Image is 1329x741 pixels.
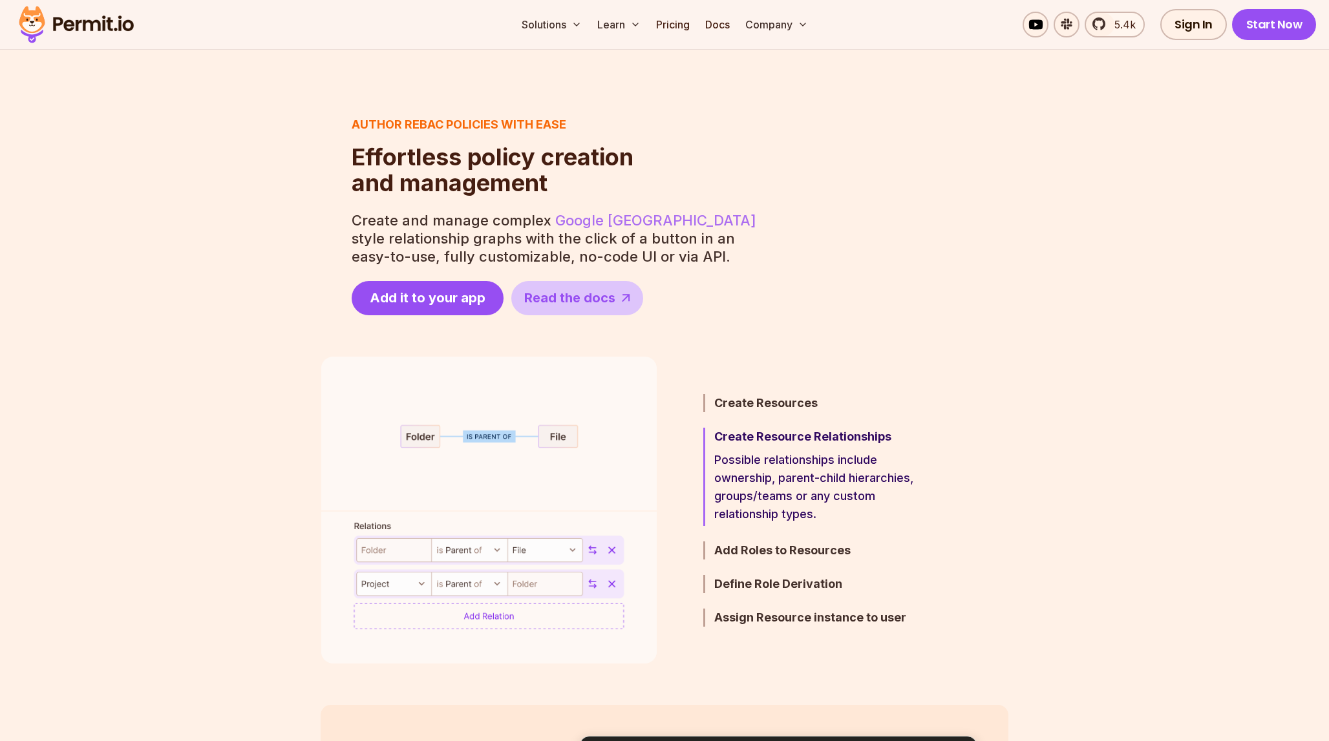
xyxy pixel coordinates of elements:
[352,116,633,134] h3: Author ReBAC policies with ease
[555,212,756,229] a: Google [GEOGRAPHIC_DATA]
[352,144,633,196] h2: and management
[352,144,633,170] span: Effortless policy creation
[352,281,504,315] a: Add it to your app
[511,281,643,315] a: Read the docs
[370,289,485,307] span: Add it to your app
[703,541,940,559] button: Add Roles to Resources
[1107,17,1136,32] span: 5.4k
[703,394,940,412] button: Create Resources
[703,609,940,627] button: Assign Resource instance to user
[352,211,759,266] p: Create and manage complex style relationship graphs with the click of a button in an easy-to-use,...
[1085,12,1145,37] a: 5.4k
[703,575,940,593] button: Define Role Derivation
[714,575,940,593] h3: Define Role Derivation
[714,541,940,559] h3: Add Roles to Resources
[714,428,940,446] h3: Create Resource Relationships
[651,12,695,37] a: Pricing
[703,428,940,526] button: Create Resource RelationshipsPossible relationships include ownership, parent-child hierarchies, ...
[714,394,940,412] h3: Create Resources
[524,289,615,307] span: Read the docs
[740,12,813,37] button: Company
[714,609,940,627] h3: Assign Resource instance to user
[1160,9,1227,40] a: Sign In
[700,12,735,37] a: Docs
[714,451,940,523] p: Possible relationships include ownership, parent-child hierarchies, groups/teams or any custom re...
[13,3,140,47] img: Permit logo
[1232,9,1317,40] a: Start Now
[516,12,587,37] button: Solutions
[592,12,646,37] button: Learn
